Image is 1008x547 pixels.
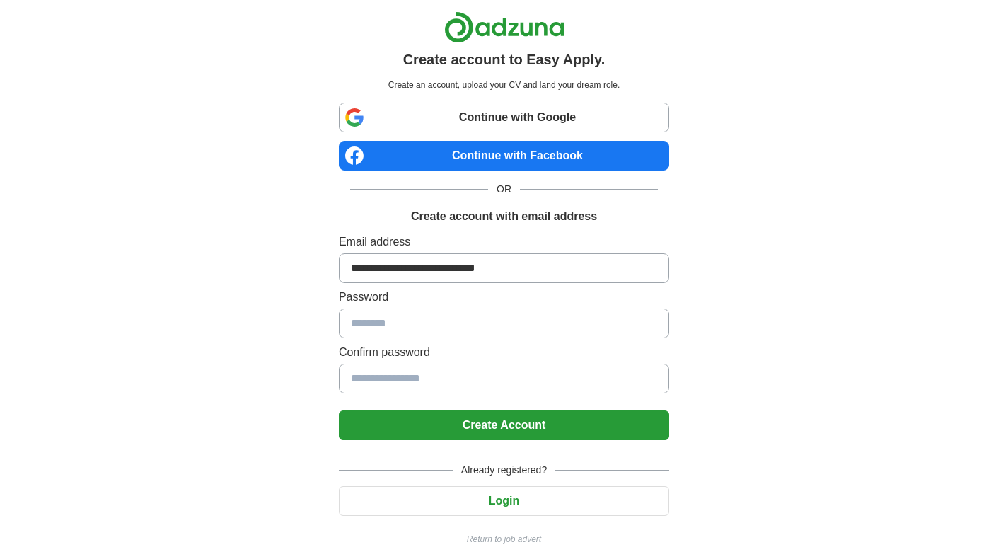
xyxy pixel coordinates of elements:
[339,486,669,516] button: Login
[339,533,669,546] a: Return to job advert
[339,289,669,306] label: Password
[339,344,669,361] label: Confirm password
[339,495,669,507] a: Login
[453,463,555,478] span: Already registered?
[339,234,669,251] label: Email address
[342,79,666,91] p: Create an account, upload your CV and land your dream role.
[488,182,520,197] span: OR
[339,141,669,171] a: Continue with Facebook
[339,410,669,440] button: Create Account
[339,103,669,132] a: Continue with Google
[403,49,606,70] h1: Create account to Easy Apply.
[444,11,564,43] img: Adzuna logo
[411,208,597,225] h1: Create account with email address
